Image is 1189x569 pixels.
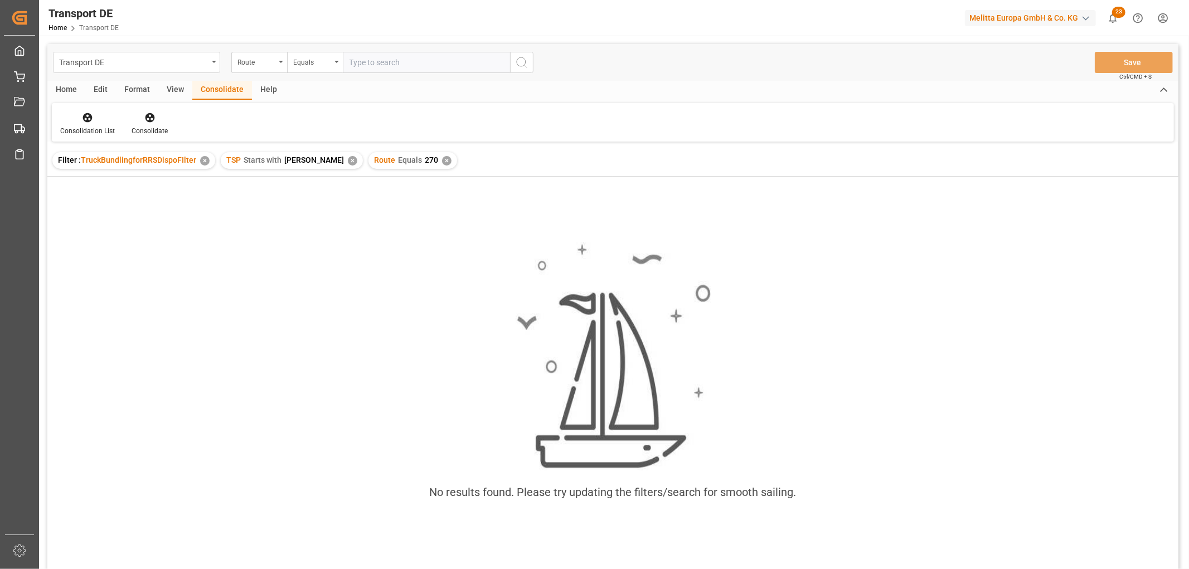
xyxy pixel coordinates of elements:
button: Save [1095,52,1173,73]
span: [PERSON_NAME] [284,155,344,164]
button: Help Center [1125,6,1151,31]
button: open menu [287,52,343,73]
div: ✕ [348,156,357,166]
span: Ctrl/CMD + S [1119,72,1152,81]
div: Consolidate [192,81,252,100]
div: ✕ [442,156,452,166]
button: open menu [231,52,287,73]
span: 270 [425,155,438,164]
div: Home [47,81,85,100]
div: Consolidation List [60,126,115,136]
a: Home [48,24,67,32]
button: open menu [53,52,220,73]
span: TSP [226,155,241,164]
button: Melitta Europa GmbH & Co. KG [965,7,1100,28]
span: Route [374,155,395,164]
input: Type to search [343,52,510,73]
div: Melitta Europa GmbH & Co. KG [965,10,1096,26]
div: No results found. Please try updating the filters/search for smooth sailing. [430,484,797,500]
div: Transport DE [48,5,119,22]
div: Format [116,81,158,100]
div: Edit [85,81,116,100]
button: show 23 new notifications [1100,6,1125,31]
span: 23 [1112,7,1125,18]
div: ✕ [200,156,210,166]
div: View [158,81,192,100]
div: Transport DE [59,55,208,69]
span: Filter : [58,155,81,164]
div: Help [252,81,285,100]
img: smooth_sailing.jpeg [516,242,711,470]
div: Route [237,55,275,67]
div: Consolidate [132,126,168,136]
button: search button [510,52,533,73]
span: TruckBundlingforRRSDispoFIlter [81,155,196,164]
span: Starts with [244,155,282,164]
div: Equals [293,55,331,67]
span: Equals [398,155,422,164]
